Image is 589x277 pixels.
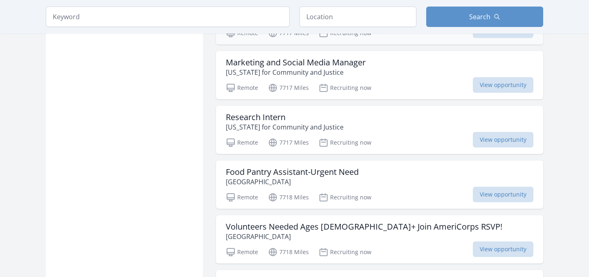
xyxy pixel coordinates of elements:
h3: Food Pantry Assistant-Urgent Need [226,167,359,177]
h3: Research Intern [226,112,344,122]
p: Recruiting now [319,83,371,93]
input: Location [299,7,416,27]
span: View opportunity [473,187,533,202]
p: 7718 Miles [268,247,309,257]
span: View opportunity [473,77,533,93]
a: Research Intern [US_STATE] for Community and Justice Remote 7717 Miles Recruiting now View opport... [216,106,543,154]
a: Marketing and Social Media Manager [US_STATE] for Community and Justice Remote 7717 Miles Recruit... [216,51,543,99]
p: Recruiting now [319,192,371,202]
a: Food Pantry Assistant-Urgent Need [GEOGRAPHIC_DATA] Remote 7718 Miles Recruiting now View opportu... [216,161,543,209]
p: [US_STATE] for Community and Justice [226,122,344,132]
p: [GEOGRAPHIC_DATA] [226,177,359,187]
span: Search [469,12,490,22]
p: Remote [226,83,258,93]
h3: Marketing and Social Media Manager [226,58,366,67]
p: Recruiting now [319,138,371,147]
button: Search [426,7,543,27]
p: 7718 Miles [268,192,309,202]
span: View opportunity [473,241,533,257]
p: [US_STATE] for Community and Justice [226,67,366,77]
p: Remote [226,138,258,147]
p: 7717 Miles [268,83,309,93]
p: Remote [226,247,258,257]
input: Keyword [46,7,290,27]
h3: Volunteers Needed Ages [DEMOGRAPHIC_DATA]+ Join AmeriCorps RSVP! [226,222,502,232]
p: Remote [226,192,258,202]
p: 7717 Miles [268,138,309,147]
p: Recruiting now [319,247,371,257]
p: [GEOGRAPHIC_DATA] [226,232,502,241]
a: Volunteers Needed Ages [DEMOGRAPHIC_DATA]+ Join AmeriCorps RSVP! [GEOGRAPHIC_DATA] Remote 7718 Mi... [216,215,543,264]
span: View opportunity [473,132,533,147]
